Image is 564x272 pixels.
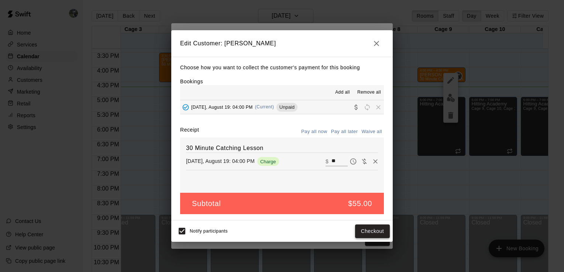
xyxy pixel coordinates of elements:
[171,30,393,57] h2: Edit Customer: [PERSON_NAME]
[326,158,329,165] p: $
[180,102,191,113] button: Added - Collect Payment
[191,104,253,109] span: [DATE], August 19: 04:00 PM
[348,158,359,164] span: Pay later
[299,126,329,137] button: Pay all now
[329,126,360,137] button: Pay all later
[354,87,384,98] button: Remove all
[331,87,354,98] button: Add all
[362,104,373,109] span: Reschedule
[257,159,279,164] span: Charge
[186,143,378,153] h6: 30 Minute Catching Lesson
[335,89,350,96] span: Add all
[370,156,381,167] button: Remove
[359,158,370,164] span: Waive payment
[360,126,384,137] button: Waive all
[255,104,274,109] span: (Current)
[190,229,228,234] span: Notify participants
[357,89,381,96] span: Remove all
[180,126,199,137] label: Receipt
[192,199,221,209] h5: Subtotal
[276,104,298,110] span: Unpaid
[355,224,390,238] button: Checkout
[180,63,384,72] p: Choose how you want to collect the customer's payment for this booking
[180,79,203,84] label: Bookings
[373,104,384,109] span: Remove
[351,104,362,109] span: Collect payment
[180,100,384,114] button: Added - Collect Payment[DATE], August 19: 04:00 PM(Current)UnpaidCollect paymentRescheduleRemove
[186,157,255,165] p: [DATE], August 19: 04:00 PM
[348,199,372,209] h5: $55.00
